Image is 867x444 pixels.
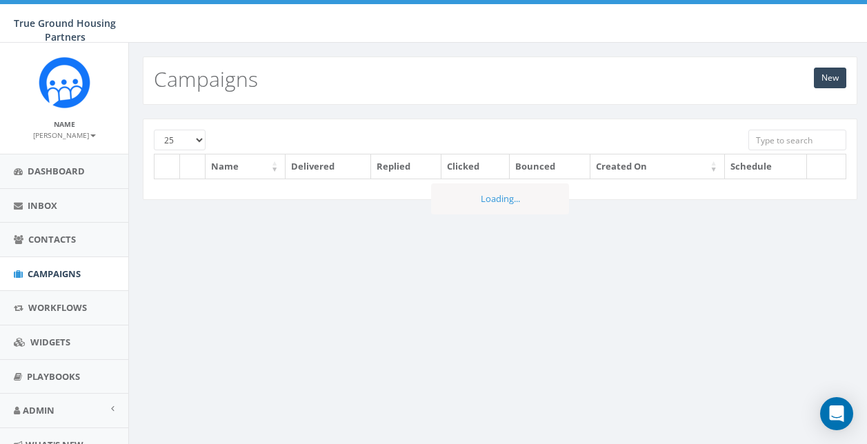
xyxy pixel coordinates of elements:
[30,336,70,348] span: Widgets
[154,68,258,90] h2: Campaigns
[814,68,846,88] a: New
[33,128,96,141] a: [PERSON_NAME]
[28,165,85,177] span: Dashboard
[371,154,441,179] th: Replied
[54,119,75,129] small: Name
[725,154,807,179] th: Schedule
[28,199,57,212] span: Inbox
[28,301,87,314] span: Workflows
[14,17,116,43] span: True Ground Housing Partners
[28,233,76,245] span: Contacts
[441,154,510,179] th: Clicked
[286,154,371,179] th: Delivered
[748,130,846,150] input: Type to search
[206,154,286,179] th: Name
[510,154,590,179] th: Bounced
[23,404,54,416] span: Admin
[431,183,569,214] div: Loading...
[39,57,90,108] img: Rally_Corp_Logo_1.png
[33,130,96,140] small: [PERSON_NAME]
[27,370,80,383] span: Playbooks
[820,397,853,430] div: Open Intercom Messenger
[28,268,81,280] span: Campaigns
[590,154,725,179] th: Created On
